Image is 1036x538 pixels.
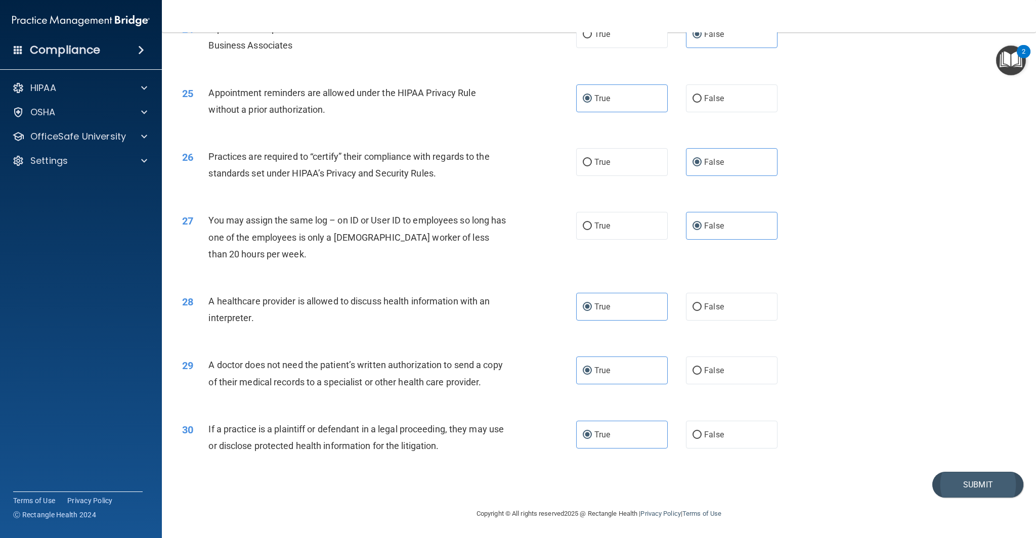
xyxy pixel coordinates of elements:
input: True [583,367,592,375]
span: False [704,94,724,103]
button: Open Resource Center, 2 new notifications [996,46,1026,75]
span: A healthcare provider is allowed to discuss health information with an interpreter. [208,296,490,323]
input: False [693,303,702,311]
span: 26 [182,151,193,163]
input: True [583,222,592,230]
p: Settings [30,155,68,167]
div: 2 [1022,52,1025,65]
span: If a practice is a plaintiff or defendant in a legal proceeding, they may use or disclose protect... [208,424,504,451]
input: True [583,31,592,38]
a: HIPAA [12,82,147,94]
span: 25 [182,87,193,100]
span: You may assign the same log – on ID or User ID to employees so long has one of the employees is o... [208,215,506,259]
input: False [693,367,702,375]
span: True [594,157,610,167]
span: Appointment reminders are allowed under the HIPAA Privacy Rule without a prior authorization. [208,87,476,115]
h4: Compliance [30,43,100,57]
span: 29 [182,360,193,372]
p: HIPAA [30,82,56,94]
span: Ⓒ Rectangle Health 2024 [13,510,96,520]
a: Privacy Policy [640,510,680,517]
input: True [583,95,592,103]
span: False [704,157,724,167]
div: Copyright © All rights reserved 2025 @ Rectangle Health | | [414,498,784,530]
span: False [704,366,724,375]
a: OSHA [12,106,147,118]
span: True [594,302,610,311]
a: Terms of Use [682,510,721,517]
span: True [594,29,610,39]
span: 30 [182,424,193,436]
span: False [704,29,724,39]
a: Terms of Use [13,496,55,506]
input: False [693,31,702,38]
input: True [583,431,592,439]
span: 28 [182,296,193,308]
input: False [693,159,702,166]
p: OSHA [30,106,56,118]
a: OfficeSafe University [12,130,147,143]
button: Submit [932,472,1023,498]
span: False [704,221,724,231]
span: False [704,430,724,439]
input: True [583,159,592,166]
span: Practices are required to “certify” their compliance with regards to the standards set under HIPA... [208,151,489,178]
span: True [594,366,610,375]
input: False [693,95,702,103]
span: True [594,430,610,439]
span: True [594,94,610,103]
input: False [693,222,702,230]
a: Settings [12,155,147,167]
span: False [704,302,724,311]
input: False [693,431,702,439]
img: PMB logo [12,11,150,31]
a: Privacy Policy [67,496,113,506]
input: True [583,303,592,311]
span: True [594,221,610,231]
p: OfficeSafe University [30,130,126,143]
span: A doctor does not need the patient’s written authorization to send a copy of their medical record... [208,360,502,387]
span: 27 [182,215,193,227]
